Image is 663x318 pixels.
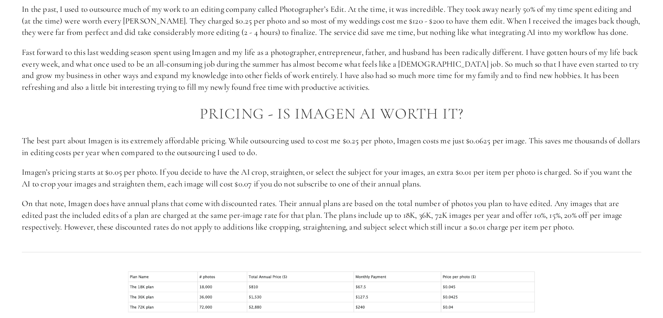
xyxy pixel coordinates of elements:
h2: Pricing - Is Imagen AI worth it? [22,105,641,122]
p: In the past, I used to outsource much of my work to an editing company called Photographer’s Edit... [22,3,641,38]
p: On that note, Imagen does have annual plans that come with discounted rates. Their annual plans a... [22,198,641,233]
p: The best part about Imagen is its extremely affordable pricing. While outsourcing used to cost me... [22,135,641,158]
p: Imagen’s pricing starts at $0.05 per photo. If you decide to have the AI crop, straighten, or sel... [22,166,641,189]
p: Fast forward to this last wedding season spent using Imagen and my life as a photographer, entrep... [22,47,641,93]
